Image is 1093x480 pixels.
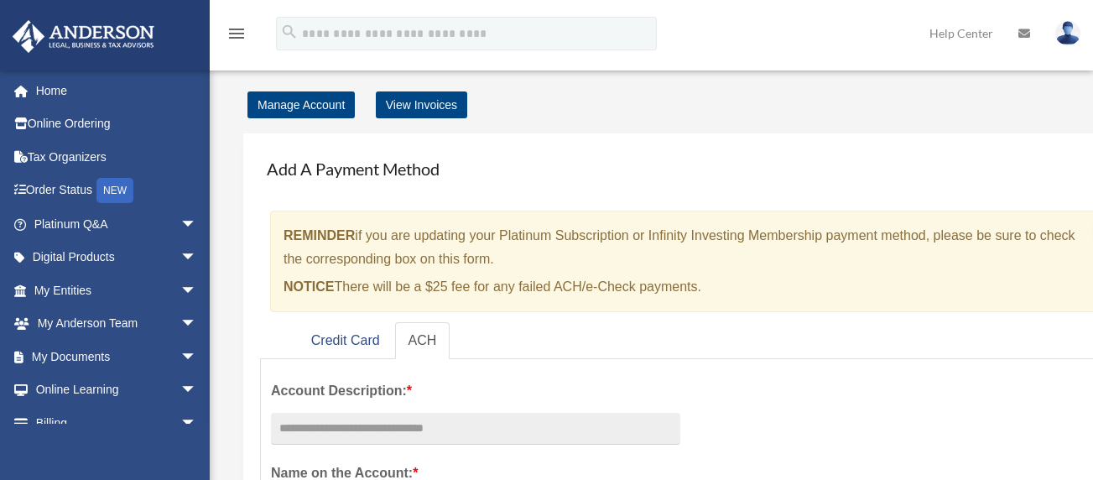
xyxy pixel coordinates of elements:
a: Online Ordering [12,107,222,141]
a: My Anderson Teamarrow_drop_down [12,307,222,341]
a: Credit Card [298,322,393,360]
a: Order StatusNEW [12,174,222,208]
a: Tax Organizers [12,140,222,174]
a: My Documentsarrow_drop_down [12,340,222,373]
a: ACH [395,322,450,360]
i: menu [226,23,247,44]
span: arrow_drop_down [180,340,214,374]
a: Manage Account [247,91,355,118]
span: arrow_drop_down [180,274,214,308]
a: menu [226,29,247,44]
a: Platinum Q&Aarrow_drop_down [12,207,222,241]
p: There will be a $25 fee for any failed ACH/e-Check payments. [284,275,1086,299]
span: arrow_drop_down [180,307,214,342]
a: My Entitiesarrow_drop_down [12,274,222,307]
img: User Pic [1055,21,1080,45]
div: NEW [96,178,133,203]
img: Anderson Advisors Platinum Portal [8,20,159,53]
i: search [280,23,299,41]
a: Billingarrow_drop_down [12,406,222,440]
span: arrow_drop_down [180,241,214,275]
strong: REMINDER [284,228,355,243]
a: Digital Productsarrow_drop_down [12,241,222,274]
label: Account Description: [271,379,680,403]
a: Online Learningarrow_drop_down [12,373,222,407]
a: View Invoices [376,91,467,118]
strong: NOTICE [284,279,334,294]
a: Home [12,74,222,107]
span: arrow_drop_down [180,207,214,242]
span: arrow_drop_down [180,406,214,441]
span: arrow_drop_down [180,373,214,408]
